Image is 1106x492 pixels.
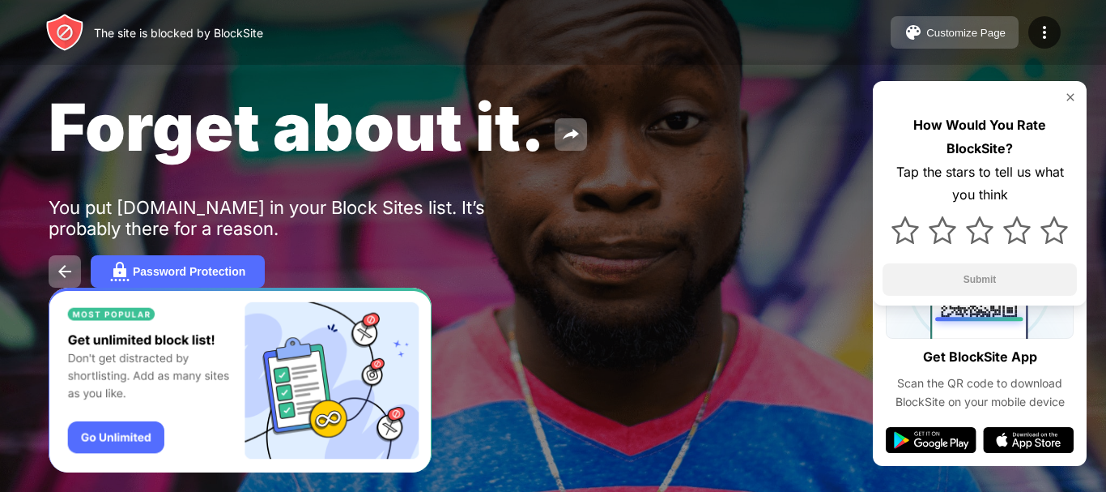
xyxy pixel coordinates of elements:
div: Password Protection [133,265,245,278]
img: star.svg [1040,216,1068,244]
iframe: Banner [49,288,432,473]
img: google-play.svg [886,427,976,453]
div: Tap the stars to tell us what you think [883,160,1077,207]
img: star.svg [891,216,919,244]
div: The site is blocked by BlockSite [94,26,263,40]
img: star.svg [929,216,956,244]
img: password.svg [110,262,130,281]
img: star.svg [1003,216,1031,244]
img: rate-us-close.svg [1064,91,1077,104]
img: share.svg [561,125,581,144]
img: back.svg [55,262,74,281]
button: Submit [883,263,1077,296]
img: pallet.svg [904,23,923,42]
div: How Would You Rate BlockSite? [883,113,1077,160]
div: Scan the QR code to download BlockSite on your mobile device [886,374,1074,411]
button: Customize Page [891,16,1019,49]
img: menu-icon.svg [1035,23,1054,42]
div: Customize Page [926,27,1006,39]
span: Forget about it. [49,88,545,166]
img: star.svg [966,216,993,244]
img: app-store.svg [983,427,1074,453]
img: header-logo.svg [45,13,84,52]
div: You put [DOMAIN_NAME] in your Block Sites list. It’s probably there for a reason. [49,197,549,239]
button: Password Protection [91,255,265,288]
